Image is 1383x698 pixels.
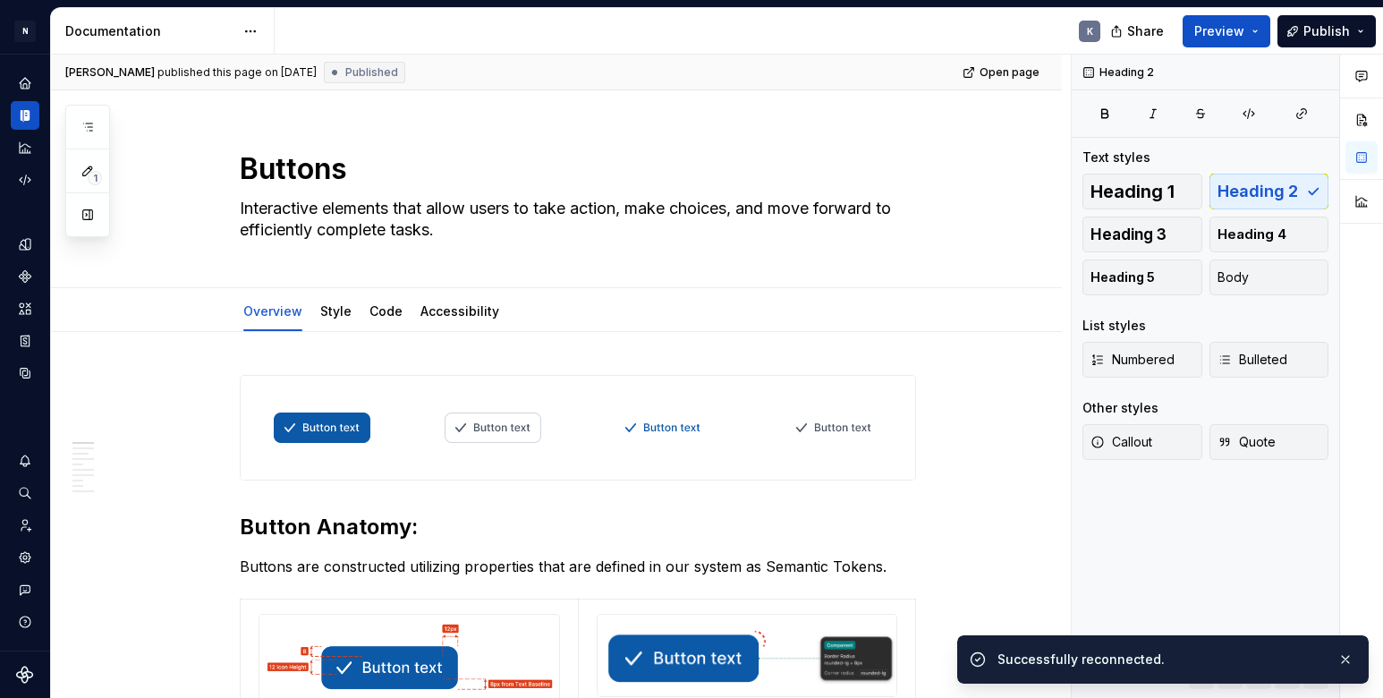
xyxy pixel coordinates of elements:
[11,101,39,130] a: Documentation
[4,12,47,50] button: N
[1082,260,1202,295] button: Heading 5
[11,479,39,507] button: Search ⌘K
[313,292,359,329] div: Style
[1209,342,1329,378] button: Bulleted
[11,359,39,387] a: Data sources
[1218,226,1286,243] span: Heading 4
[11,262,39,291] a: Components
[14,21,36,42] div: N
[1082,342,1202,378] button: Numbered
[320,303,352,319] a: Style
[65,22,234,40] div: Documentation
[1209,217,1329,252] button: Heading 4
[240,513,916,541] h2: Button Anatomy:
[1277,15,1376,47] button: Publish
[236,148,912,191] textarea: Buttons
[413,292,506,329] div: Accessibility
[1194,22,1244,40] span: Preview
[1090,351,1175,369] span: Numbered
[236,292,310,329] div: Overview
[1087,24,1093,38] div: K
[11,327,39,355] a: Storybook stories
[11,511,39,540] a: Invite team
[65,65,155,80] span: [PERSON_NAME]
[1090,226,1167,243] span: Heading 3
[1082,149,1150,166] div: Text styles
[1082,399,1158,417] div: Other styles
[420,303,499,319] a: Accessibility
[1082,317,1146,335] div: List styles
[88,171,102,185] span: 1
[11,575,39,604] button: Contact support
[1303,22,1350,40] span: Publish
[1082,174,1202,209] button: Heading 1
[11,133,39,162] a: Analytics
[345,65,398,80] span: Published
[1082,424,1202,460] button: Callout
[1209,260,1329,295] button: Body
[997,651,1323,668] div: Successfully reconnected.
[362,292,410,329] div: Code
[1127,22,1164,40] span: Share
[1218,351,1287,369] span: Bulleted
[1090,268,1155,286] span: Heading 5
[11,543,39,572] a: Settings
[11,294,39,323] a: Assets
[1218,268,1249,286] span: Body
[369,303,403,319] a: Code
[957,60,1048,85] a: Open page
[11,447,39,475] button: Notifications
[980,65,1039,80] span: Open page
[16,666,34,684] svg: Supernova Logo
[240,556,916,577] p: Buttons are constructed utilizing properties that are defined in our system as Semantic Tokens.
[11,230,39,259] a: Design tokens
[1218,433,1276,451] span: Quote
[1090,183,1175,200] span: Heading 1
[1101,15,1175,47] button: Share
[1209,424,1329,460] button: Quote
[243,303,302,319] a: Overview
[236,194,912,244] textarea: Interactive elements that allow users to take action, make choices, and move forward to efficient...
[1082,217,1202,252] button: Heading 3
[11,166,39,194] a: Code automation
[157,65,317,80] div: published this page on [DATE]
[1090,433,1152,451] span: Callout
[1183,15,1270,47] button: Preview
[598,615,896,696] img: 4e780108-391a-4ea1-807d-575068933fe9.png
[11,69,39,98] a: Home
